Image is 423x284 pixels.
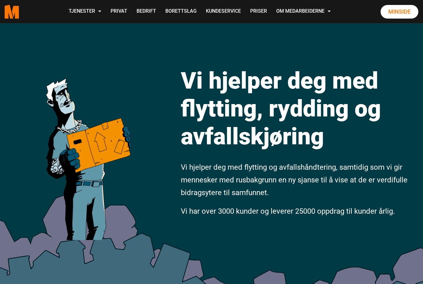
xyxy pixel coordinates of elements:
[246,1,272,23] a: Priser
[106,1,132,23] a: Privat
[132,1,161,23] a: Bedrift
[40,53,137,240] img: medarbeiderne man icon optimized
[272,1,335,23] a: Om Medarbeiderne
[181,207,395,216] span: Vi har over 3000 kunder og leverer 25000 oppdrag til kunder årlig.
[161,1,201,23] a: Borettslag
[181,67,418,150] h1: Vi hjelper deg med flytting, rydding og avfallskjøring
[201,1,246,23] a: Kundeservice
[181,163,408,197] span: Vi hjelper deg med flytting og avfallshåndtering, samtidig som vi gir mennesker med rusbakgrunn e...
[381,5,418,19] a: Minside
[64,1,106,23] a: Tjenester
